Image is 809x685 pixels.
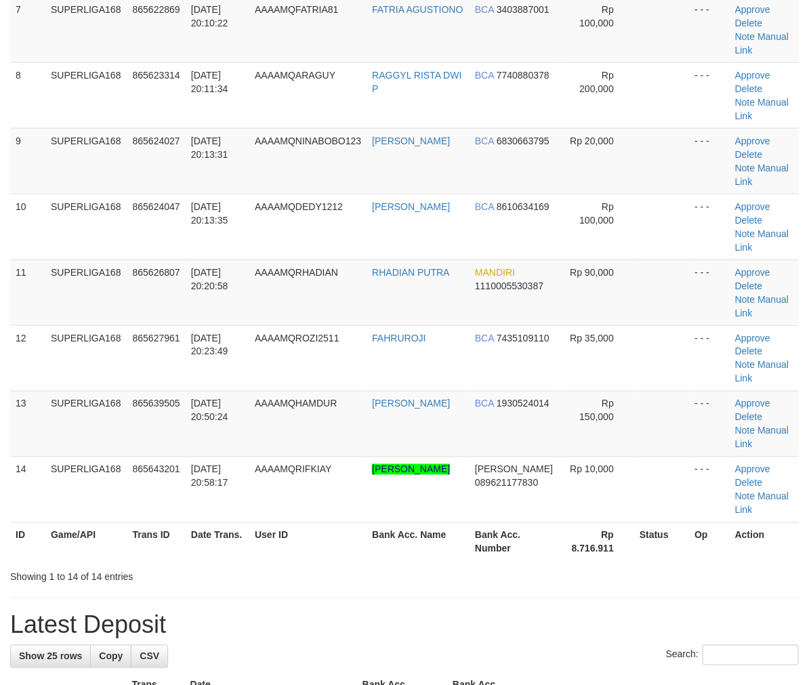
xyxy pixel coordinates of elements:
span: Copy 1110005530387 to clipboard [475,281,543,291]
span: Show 25 rows [19,651,82,662]
a: FAHRUROJI [372,333,426,344]
span: [DATE] 20:10:22 [191,4,228,28]
span: Rp 10,000 [570,464,614,475]
span: Copy 7740880378 to clipboard [497,70,549,81]
a: Delete [735,346,762,357]
th: ID [10,522,45,561]
a: Approve [735,398,770,409]
span: AAAAMQROZI2511 [255,333,339,344]
span: AAAAMQHAMDUR [255,398,337,409]
span: Rp 100,000 [579,201,614,226]
a: Note [735,491,755,502]
span: BCA [475,398,494,409]
a: Note [735,425,755,436]
td: - - - [689,391,730,457]
span: 865624027 [133,136,180,146]
td: 13 [10,391,45,457]
td: SUPERLIGA168 [45,260,127,325]
span: 865639505 [133,398,180,409]
span: Rp 200,000 [579,70,614,94]
span: Copy 7435109110 to clipboard [497,333,549,344]
a: RAGGYL RISTA DWI P [372,70,461,94]
a: Delete [735,18,762,28]
span: Rp 150,000 [579,398,614,423]
th: Bank Acc. Number [470,522,560,561]
span: [DATE] 20:13:35 [191,201,228,226]
a: Copy [90,645,131,668]
td: SUPERLIGA168 [45,391,127,457]
a: Manual Link [735,31,789,56]
th: Trans ID [127,522,186,561]
span: Rp 90,000 [570,267,614,278]
a: Manual Link [735,228,789,253]
a: Manual Link [735,360,789,384]
a: Note [735,294,755,305]
a: [PERSON_NAME] [372,464,450,475]
th: Action [730,522,799,561]
a: Manual Link [735,491,789,516]
th: Game/API [45,522,127,561]
td: SUPERLIGA168 [45,457,127,522]
a: Delete [735,281,762,291]
span: [DATE] 20:58:17 [191,464,228,489]
th: Date Trans. [186,522,249,561]
a: Approve [735,4,770,15]
span: [DATE] 20:11:34 [191,70,228,94]
span: [DATE] 20:20:58 [191,267,228,291]
th: Status [634,522,689,561]
h1: Latest Deposit [10,612,799,639]
span: BCA [475,4,494,15]
span: AAAAMQRHADIAN [255,267,338,278]
a: Note [735,97,755,108]
a: Note [735,360,755,371]
td: 8 [10,62,45,128]
a: Note [735,228,755,239]
span: Copy 1930524014 to clipboard [497,398,549,409]
span: [DATE] 20:50:24 [191,398,228,423]
a: [PERSON_NAME] [372,398,450,409]
a: FATRIA AGUSTIONO [372,4,463,15]
td: SUPERLIGA168 [45,128,127,194]
td: - - - [689,128,730,194]
td: 10 [10,194,45,260]
span: BCA [475,70,494,81]
span: Copy 8610634169 to clipboard [497,201,549,212]
a: RHADIAN PUTRA [372,267,449,278]
td: 9 [10,128,45,194]
div: Showing 1 to 14 of 14 entries [10,565,327,584]
span: 865624047 [133,201,180,212]
span: Copy [99,651,123,662]
span: Copy 3403887001 to clipboard [497,4,549,15]
td: - - - [689,325,730,391]
input: Search: [703,645,799,665]
span: [PERSON_NAME] [475,464,553,475]
span: AAAAMQDEDY1212 [255,201,343,212]
a: Approve [735,136,770,146]
span: [DATE] 20:23:49 [191,333,228,357]
span: AAAAMQFATRIA81 [255,4,338,15]
th: Op [689,522,730,561]
a: Delete [735,478,762,489]
a: Delete [735,412,762,423]
span: MANDIRI [475,267,515,278]
td: SUPERLIGA168 [45,194,127,260]
a: Manual Link [735,425,789,450]
a: Approve [735,70,770,81]
th: User ID [249,522,367,561]
a: [PERSON_NAME] [372,201,450,212]
span: Rp 100,000 [579,4,614,28]
span: Copy 6830663795 to clipboard [497,136,549,146]
td: 12 [10,325,45,391]
a: Manual Link [735,97,789,121]
span: 865643201 [133,464,180,475]
span: [DATE] 20:13:31 [191,136,228,160]
th: Bank Acc. Name [367,522,470,561]
span: 865627961 [133,333,180,344]
a: [PERSON_NAME] [372,136,450,146]
span: CSV [140,651,159,662]
a: Approve [735,267,770,278]
label: Search: [666,645,799,665]
span: 865626807 [133,267,180,278]
span: AAAAMQRIFKIAY [255,464,331,475]
span: BCA [475,333,494,344]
